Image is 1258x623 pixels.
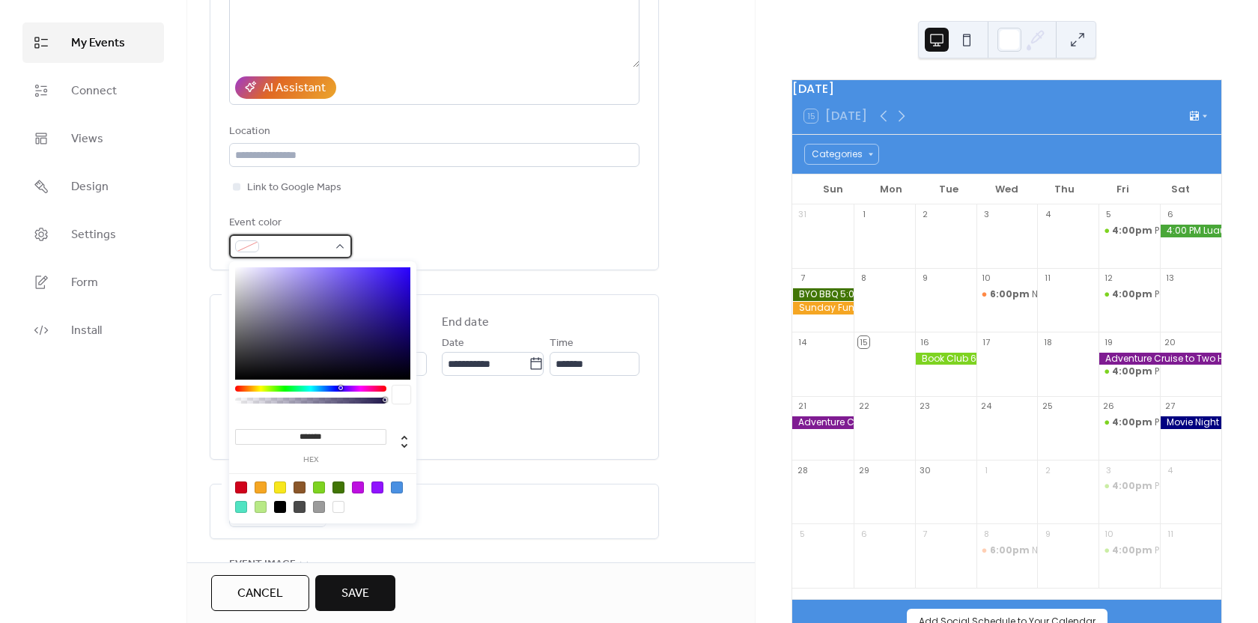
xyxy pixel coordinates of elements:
div: 28 [797,464,808,475]
div: Adventure Cruise to Two Harbors [792,416,854,429]
div: 6 [1164,209,1176,220]
div: Movie Night 7:00 PM [1160,416,1221,429]
div: Potluck Night (free event) [1099,544,1160,557]
span: Save [341,585,369,603]
div: 30 [920,464,931,475]
div: 21 [797,401,808,412]
div: #7ED321 [313,481,325,493]
a: Form [22,262,164,303]
div: 3 [1103,464,1114,475]
div: #BD10E0 [352,481,364,493]
span: Link to Google Maps [247,179,341,197]
div: 19 [1103,336,1114,347]
div: 17 [981,336,992,347]
div: 5 [1103,209,1114,220]
a: My Events [22,22,164,63]
a: Install [22,310,164,350]
a: Design [22,166,164,207]
div: BYO BBQ 5:00 pm [792,288,854,301]
span: 6:00pm [990,544,1032,557]
span: 4:00pm [1112,544,1155,557]
div: Sat [1152,174,1209,204]
div: #4A4A4A [294,501,306,513]
div: Thu [1036,174,1093,204]
span: Form [71,274,98,292]
div: 7 [920,528,931,539]
div: 4:00 PM Luau - Dinner & Show [1160,225,1221,237]
div: 31 [797,209,808,220]
div: 8 [858,273,869,284]
div: Sun [804,174,862,204]
div: 20 [1164,336,1176,347]
div: 6 [858,528,869,539]
div: Potluck Night (free event) [1099,365,1160,378]
span: Settings [71,226,116,244]
div: #417505 [332,481,344,493]
div: NYCLB Board Meeting [1032,288,1129,301]
div: Adventure Cruise to Two Harbors [1099,353,1221,365]
span: 4:00pm [1112,288,1155,301]
div: #F8E71C [274,481,286,493]
div: 27 [1164,401,1176,412]
div: 1 [981,464,992,475]
button: Cancel [211,575,309,611]
span: 4:00pm [1112,416,1155,429]
div: #F5A623 [255,481,267,493]
span: 6:00pm [990,288,1032,301]
div: 9 [1042,528,1053,539]
span: Views [71,130,103,148]
div: 29 [858,464,869,475]
div: NYCLB Board Meeting [1032,544,1129,557]
span: Connect [71,82,117,100]
div: 14 [797,336,808,347]
div: Location [229,123,636,141]
div: End date [442,314,489,332]
a: Connect [22,70,164,111]
a: Settings [22,214,164,255]
div: 8 [981,528,992,539]
div: 10 [1103,528,1114,539]
div: #D0021B [235,481,247,493]
div: #8B572A [294,481,306,493]
div: 18 [1042,336,1053,347]
span: Date [442,335,464,353]
span: 4:00pm [1112,225,1155,237]
div: 13 [1164,273,1176,284]
span: Cancel [237,585,283,603]
div: Potluck Night (free event) [1099,416,1160,429]
div: Sunday Funday [792,302,854,314]
div: NYCLB Board Meeting [976,544,1038,557]
div: Book Club 6:00 PM [915,353,976,365]
div: 3 [981,209,992,220]
div: 1 [858,209,869,220]
div: Wed [978,174,1036,204]
div: Potluck Night (free event) [1099,288,1160,301]
div: Mon [862,174,920,204]
div: 26 [1103,401,1114,412]
span: 4:00pm [1112,365,1155,378]
div: 23 [920,401,931,412]
span: My Events [71,34,125,52]
span: 4:00pm [1112,480,1155,493]
div: 4 [1042,209,1053,220]
div: AI Assistant [263,79,326,97]
div: 16 [920,336,931,347]
div: Tue [920,174,978,204]
button: Save [315,575,395,611]
div: #9013FE [371,481,383,493]
div: 11 [1164,528,1176,539]
div: 2 [1042,464,1053,475]
a: Views [22,118,164,159]
div: 11 [1042,273,1053,284]
div: Fri [1093,174,1151,204]
div: 9 [920,273,931,284]
span: Event image [229,556,296,574]
div: 10 [981,273,992,284]
div: [DATE] [792,80,1221,98]
div: #FFFFFF [332,501,344,513]
div: Potluck Night (free event) [1099,480,1160,493]
div: Event color [229,214,349,232]
div: NYCLB Board Meeting [976,288,1038,301]
div: 12 [1103,273,1114,284]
